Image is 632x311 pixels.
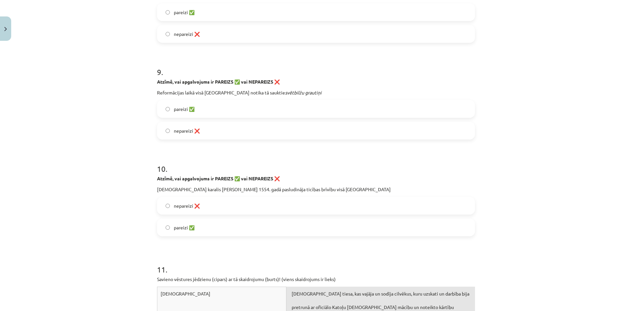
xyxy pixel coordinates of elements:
[161,291,210,297] span: [DEMOGRAPHIC_DATA]
[174,202,200,209] span: nepareizi ❌
[174,31,200,38] span: nepareizi ❌
[166,225,170,230] input: pareizi ✅
[174,127,200,134] span: nepareizi ❌
[166,32,170,36] input: nepareizi ❌
[166,204,170,208] input: nepareizi ❌
[166,107,170,111] input: pareizi ✅
[305,90,322,95] em: grautiņi
[157,253,475,274] h1: 11 .
[292,291,469,310] span: [DEMOGRAPHIC_DATA] tiesa, kas vajāja un sodīja cilvēkus, kuru uzskati un darbība bija pretrunā ar...
[157,276,475,283] p: Savieno vēstures jēdzienu (cipars) ar tā skaidrojumu (burts)! (viens skaidrojums ir lieks)
[157,153,475,173] h1: 10 .
[285,90,304,95] em: svētbilžu
[166,129,170,133] input: nepareizi ❌
[4,27,7,31] img: icon-close-lesson-0947bae3869378f0d4975bcd49f059093ad1ed9edebbc8119c70593378902aed.svg
[157,56,475,76] h1: 9 .
[174,9,195,16] span: pareizi ✅
[157,79,280,85] strong: Atzīmē, vai apgalvojums ir PAREIZS ✅ vai NEPAREIZS ❌
[174,106,195,113] span: pareizi ✅
[157,89,475,96] p: Reformācijas laikā visā [GEOGRAPHIC_DATA] notika tā sauktie
[157,186,475,193] p: [DEMOGRAPHIC_DATA] karalis [PERSON_NAME] 1554. gadā pasludināja ticības brīvību visā [GEOGRAPHIC_...
[174,224,195,231] span: pareizi ✅
[157,175,280,181] strong: Atzīmē, vai apgalvojums ir PAREIZS ✅ vai NEPAREIZS ❌
[166,10,170,14] input: pareizi ✅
